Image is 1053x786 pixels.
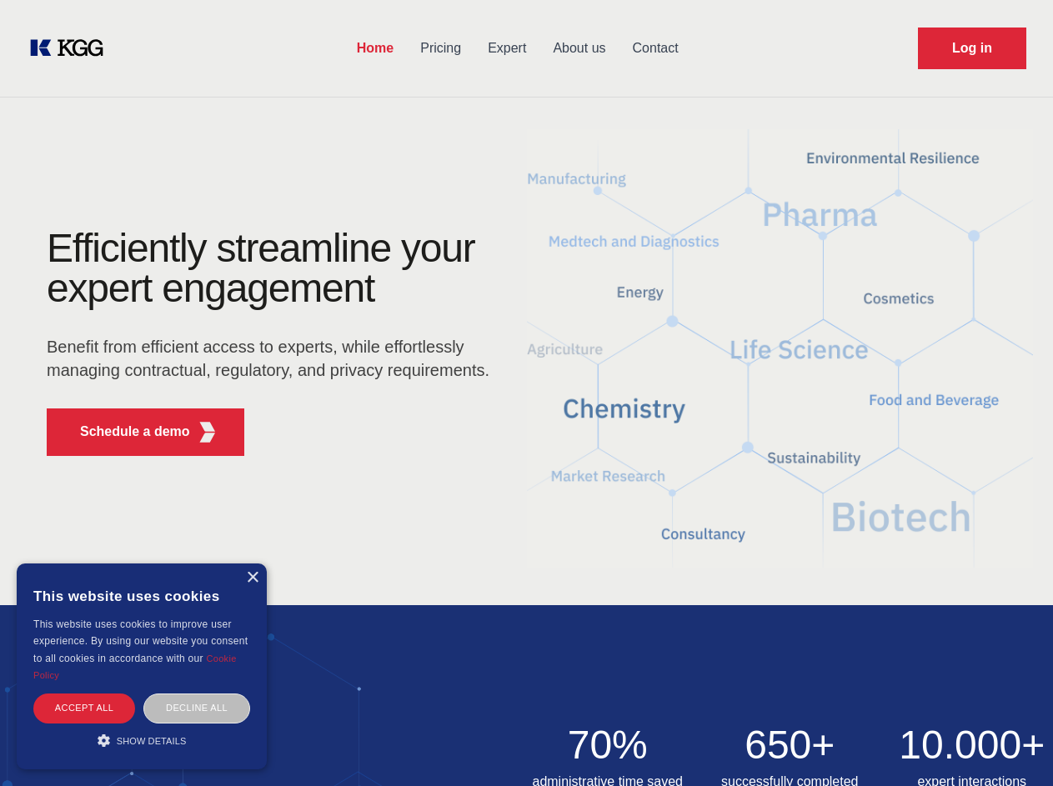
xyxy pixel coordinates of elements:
div: Accept all [33,693,135,723]
a: Cookie Policy [33,653,237,680]
div: Decline all [143,693,250,723]
p: Benefit from efficient access to experts, while effortlessly managing contractual, regulatory, an... [47,335,500,382]
a: About us [539,27,619,70]
button: Schedule a demoKGG Fifth Element RED [47,408,244,456]
a: KOL Knowledge Platform: Talk to Key External Experts (KEE) [27,35,117,62]
span: This website uses cookies to improve user experience. By using our website you consent to all coo... [33,618,248,664]
a: Pricing [407,27,474,70]
a: Home [343,27,407,70]
a: Contact [619,27,692,70]
p: Schedule a demo [80,422,190,442]
h1: Efficiently streamline your expert engagement [47,228,500,308]
img: KGG Fifth Element RED [197,422,218,443]
div: This website uses cookies [33,576,250,616]
h2: 70% [527,725,689,765]
div: Close [246,572,258,584]
a: Request Demo [918,28,1026,69]
img: KGG Fifth Element RED [527,108,1034,588]
h2: 650+ [709,725,871,765]
iframe: Chat Widget [970,706,1053,786]
span: Show details [117,736,187,746]
div: Show details [33,732,250,748]
a: Expert [474,27,539,70]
